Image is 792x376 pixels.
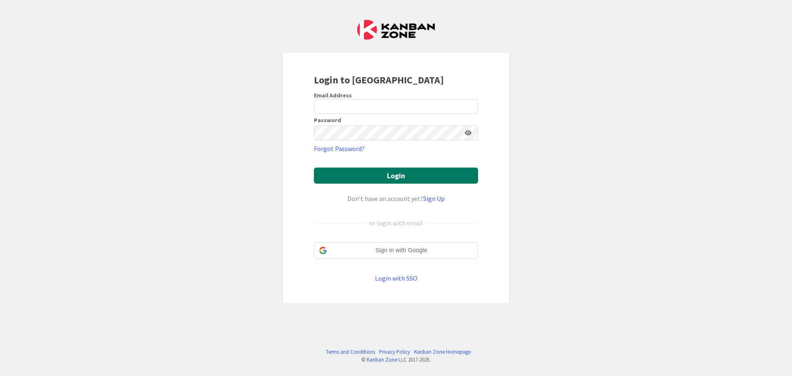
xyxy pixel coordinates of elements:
a: Privacy Policy [379,348,410,356]
div: Sign in with Google [314,242,478,259]
a: Login with SSO [375,274,417,282]
img: Kanban Zone [357,20,435,40]
a: Kanban Zone [367,356,397,363]
a: Forgot Password? [314,144,365,154]
label: Email Address [314,92,352,99]
span: Sign in with Google [330,246,473,255]
a: Kanban Zone Homepage [414,348,471,356]
b: Login to [GEOGRAPHIC_DATA] [314,73,444,86]
label: Password [314,117,341,123]
a: Terms and Conditions [326,348,375,356]
div: © LLC 2017- 2025 . [322,356,471,364]
button: Login [314,168,478,184]
div: Don’t have an account yet? [314,194,478,203]
div: or login with email [367,218,425,228]
a: Sign Up [423,194,445,203]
